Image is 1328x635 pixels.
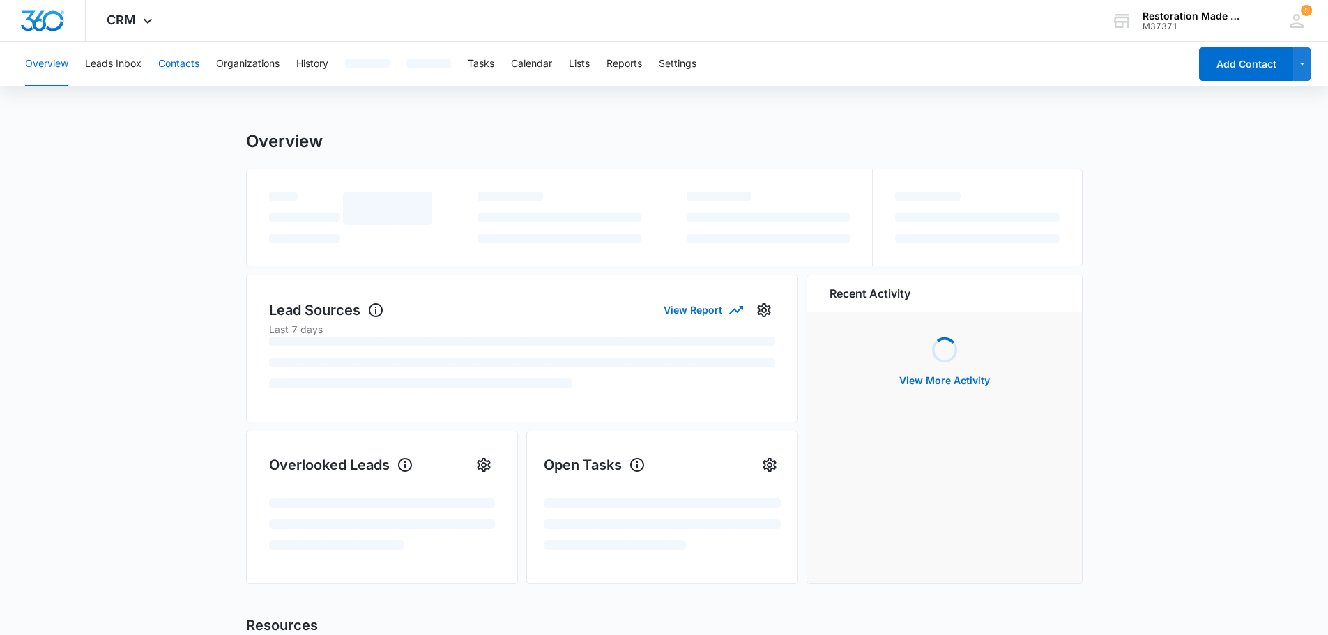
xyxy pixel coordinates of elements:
[664,298,742,322] button: View Report
[158,42,199,86] button: Contacts
[1199,47,1293,81] button: Add Contact
[246,131,323,152] h1: Overview
[830,285,910,302] h6: Recent Activity
[269,300,384,321] h1: Lead Sources
[25,42,68,86] button: Overview
[544,454,646,475] h1: Open Tasks
[468,42,494,86] button: Tasks
[85,42,142,86] button: Leads Inbox
[473,454,495,476] button: Settings
[885,364,1004,397] button: View More Activity
[216,42,280,86] button: Organizations
[107,13,136,27] span: CRM
[1301,5,1312,16] div: notifications count
[296,42,328,86] button: History
[659,42,696,86] button: Settings
[269,454,413,475] h1: Overlooked Leads
[606,42,642,86] button: Reports
[758,454,781,476] button: Settings
[1301,5,1312,16] span: 5
[1143,10,1244,22] div: account name
[753,299,775,321] button: Settings
[1143,22,1244,31] div: account id
[511,42,552,86] button: Calendar
[269,322,775,337] p: Last 7 days
[569,42,590,86] button: Lists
